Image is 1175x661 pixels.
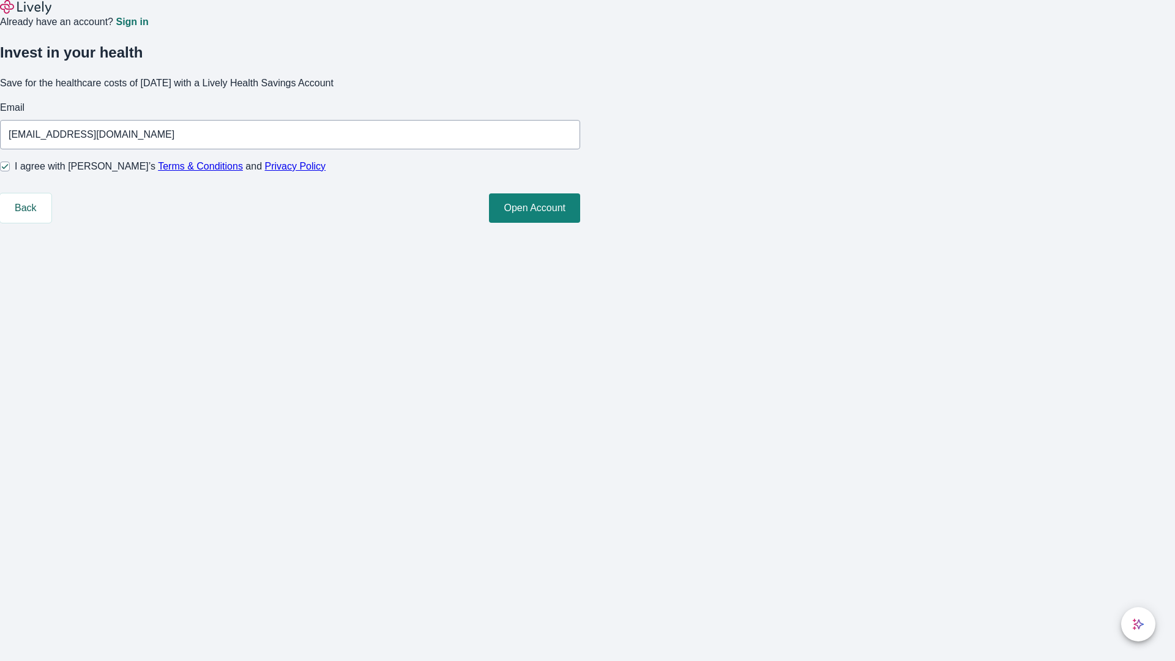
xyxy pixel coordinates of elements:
button: chat [1121,607,1155,641]
button: Open Account [489,193,580,223]
span: I agree with [PERSON_NAME]’s and [15,159,326,174]
svg: Lively AI Assistant [1132,618,1144,630]
a: Privacy Policy [265,161,326,171]
a: Terms & Conditions [158,161,243,171]
a: Sign in [116,17,148,27]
